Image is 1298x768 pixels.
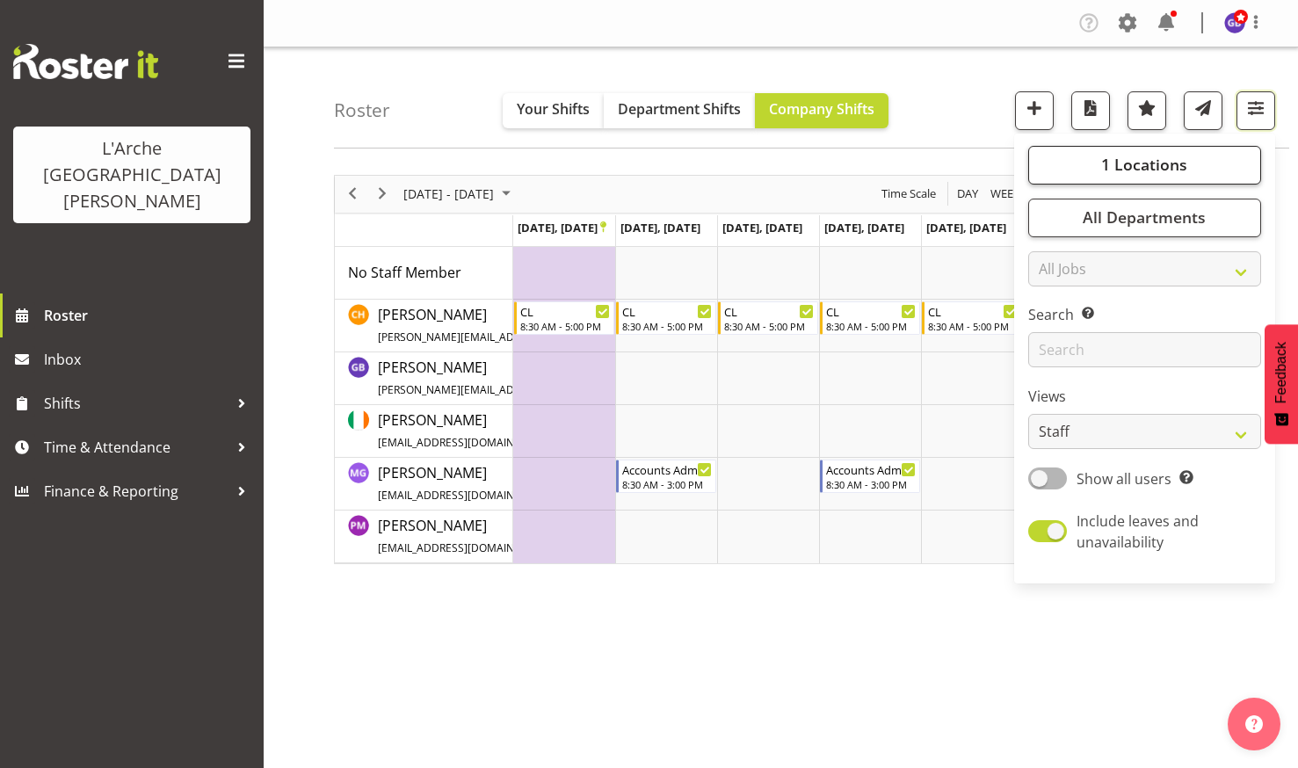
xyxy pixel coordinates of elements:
[1083,206,1206,228] span: All Departments
[622,477,712,491] div: 8:30 AM - 3:00 PM
[826,302,916,320] div: CL
[955,183,980,205] span: Day
[616,460,716,493] div: Michelle Gillard"s event - Accounts Admin Begin From Tuesday, September 23, 2025 at 8:30:00 AM GM...
[402,183,496,205] span: [DATE] - [DATE]
[926,220,1006,235] span: [DATE], [DATE]
[401,183,518,205] button: September 2025
[820,460,920,493] div: Michelle Gillard"s event - Accounts Admin Begin From Thursday, September 25, 2025 at 8:30:00 AM G...
[718,301,818,335] div: Christopher Hill"s event - CL Begin From Wednesday, September 24, 2025 at 8:30:00 AM GMT+12:00 En...
[1028,146,1261,185] button: 1 Locations
[337,176,367,213] div: previous period
[1128,91,1166,130] button: Highlight an important date within the roster.
[378,515,706,557] a: [PERSON_NAME][EMAIL_ADDRESS][DOMAIN_NAME][PERSON_NAME]
[520,319,610,333] div: 8:30 AM - 5:00 PM
[397,176,521,213] div: September 22 - 28, 2025
[341,183,365,205] button: Previous
[335,247,513,300] td: No Staff Member resource
[880,183,938,205] span: Time Scale
[988,183,1024,205] button: Timeline Week
[622,319,712,333] div: 8:30 AM - 5:00 PM
[826,477,916,491] div: 8:30 AM - 3:00 PM
[1273,342,1289,403] span: Feedback
[335,300,513,352] td: Christopher Hill resource
[378,462,623,504] a: [PERSON_NAME][EMAIL_ADDRESS][DOMAIN_NAME]
[378,382,718,397] span: [PERSON_NAME][EMAIL_ADDRESS][DOMAIN_NAME][PERSON_NAME]
[769,99,874,119] span: Company Shifts
[334,100,390,120] h4: Roster
[378,516,706,556] span: [PERSON_NAME]
[335,458,513,511] td: Michelle Gillard resource
[31,135,233,214] div: L'Arche [GEOGRAPHIC_DATA][PERSON_NAME]
[378,305,788,345] span: [PERSON_NAME]
[1236,91,1275,130] button: Filter Shifts
[824,220,904,235] span: [DATE], [DATE]
[1071,91,1110,130] button: Download a PDF of the roster according to the set date range.
[44,302,255,329] span: Roster
[616,301,716,335] div: Christopher Hill"s event - CL Begin From Tuesday, September 23, 2025 at 8:30:00 AM GMT+12:00 Ends...
[335,405,513,458] td: Karen Herbert resource
[724,302,814,320] div: CL
[622,302,712,320] div: CL
[1184,91,1222,130] button: Send a list of all shifts for the selected filtered period to all rostered employees.
[378,463,623,504] span: [PERSON_NAME]
[755,93,888,128] button: Company Shifts
[1028,386,1261,407] label: Views
[44,390,228,417] span: Shifts
[518,220,606,235] span: [DATE], [DATE]
[378,409,706,452] a: [PERSON_NAME][EMAIL_ADDRESS][DOMAIN_NAME][PERSON_NAME]
[1101,154,1187,175] span: 1 Locations
[348,263,461,282] span: No Staff Member
[1028,304,1261,325] label: Search
[618,99,741,119] span: Department Shifts
[826,319,916,333] div: 8:30 AM - 5:00 PM
[378,330,718,344] span: [PERSON_NAME][EMAIL_ADDRESS][DOMAIN_NAME][PERSON_NAME]
[922,301,1022,335] div: Christopher Hill"s event - CL Begin From Friday, September 26, 2025 at 8:30:00 AM GMT+12:00 Ends ...
[1245,715,1263,733] img: help-xxl-2.png
[954,183,982,205] button: Timeline Day
[44,346,255,373] span: Inbox
[514,301,614,335] div: Christopher Hill"s event - CL Begin From Monday, September 22, 2025 at 8:30:00 AM GMT+12:00 Ends ...
[520,302,610,320] div: CL
[928,302,1018,320] div: CL
[724,319,814,333] div: 8:30 AM - 5:00 PM
[378,304,788,346] a: [PERSON_NAME][PERSON_NAME][EMAIL_ADDRESS][DOMAIN_NAME][PERSON_NAME]
[1028,332,1261,367] input: Search
[604,93,755,128] button: Department Shifts
[1077,511,1199,552] span: Include leaves and unavailability
[13,44,158,79] img: Rosterit website logo
[1077,469,1171,489] span: Show all users
[1028,199,1261,237] button: All Departments
[503,93,604,128] button: Your Shifts
[378,488,553,503] span: [EMAIL_ADDRESS][DOMAIN_NAME]
[335,352,513,405] td: Gillian Bradshaw resource
[517,99,590,119] span: Your Shifts
[622,460,712,478] div: Accounts Admin
[335,511,513,563] td: Priyadharshini Mani resource
[371,183,395,205] button: Next
[44,478,228,504] span: Finance & Reporting
[378,435,635,450] span: [EMAIL_ADDRESS][DOMAIN_NAME][PERSON_NAME]
[989,183,1022,205] span: Week
[722,220,802,235] span: [DATE], [DATE]
[334,175,1228,564] div: Timeline Week of September 24, 2025
[620,220,700,235] span: [DATE], [DATE]
[44,434,228,460] span: Time & Attendance
[820,301,920,335] div: Christopher Hill"s event - CL Begin From Thursday, September 25, 2025 at 8:30:00 AM GMT+12:00 End...
[928,319,1018,333] div: 8:30 AM - 5:00 PM
[879,183,939,205] button: Time Scale
[367,176,397,213] div: next period
[513,247,1227,563] table: Timeline Week of September 24, 2025
[378,358,788,398] span: [PERSON_NAME]
[378,410,706,451] span: [PERSON_NAME]
[1265,324,1298,444] button: Feedback - Show survey
[826,460,916,478] div: Accounts Admin
[378,357,788,399] a: [PERSON_NAME][PERSON_NAME][EMAIL_ADDRESS][DOMAIN_NAME][PERSON_NAME]
[1015,91,1054,130] button: Add a new shift
[378,540,635,555] span: [EMAIL_ADDRESS][DOMAIN_NAME][PERSON_NAME]
[348,262,461,283] a: No Staff Member
[1224,12,1245,33] img: gillian-bradshaw10168.jpg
